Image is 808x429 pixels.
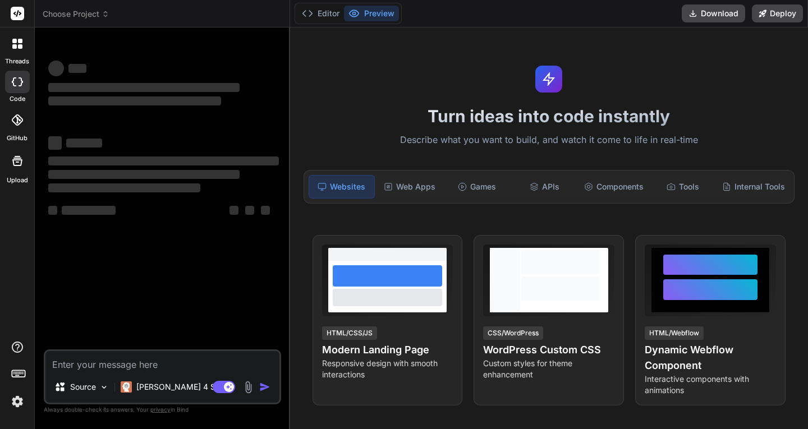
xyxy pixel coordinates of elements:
h4: Dynamic Webflow Component [645,342,776,373]
img: attachment [242,381,255,394]
button: Download [682,4,745,22]
p: [PERSON_NAME] 4 S.. [136,381,220,393]
span: ‌ [48,170,240,179]
div: Tools [650,175,715,199]
span: ‌ [245,206,254,215]
div: Games [444,175,509,199]
label: code [10,94,25,104]
div: HTML/CSS/JS [322,326,377,340]
p: Custom styles for theme enhancement [483,358,614,380]
div: APIs [512,175,577,199]
span: ‌ [261,206,270,215]
img: icon [259,381,270,393]
span: ‌ [48,96,221,105]
span: ‌ [48,156,279,165]
div: CSS/WordPress [483,326,543,340]
p: Always double-check its answers. Your in Bind [44,404,281,415]
label: GitHub [7,133,27,143]
span: ‌ [66,139,102,147]
p: Describe what you want to build, and watch it come to life in real-time [297,133,801,147]
span: ‌ [68,64,86,73]
img: settings [8,392,27,411]
button: Preview [344,6,399,21]
div: Websites [309,175,375,199]
span: privacy [150,406,171,413]
p: Interactive components with animations [645,373,776,396]
h4: WordPress Custom CSS [483,342,614,358]
button: Deploy [752,4,803,22]
div: Internal Tools [718,175,789,199]
span: ‌ [48,183,200,192]
div: HTML/Webflow [645,326,704,340]
div: Components [580,175,648,199]
button: Editor [297,6,344,21]
span: ‌ [48,83,240,92]
span: ‌ [48,136,62,150]
span: ‌ [62,206,116,215]
p: Responsive design with smooth interactions [322,358,453,380]
img: Claude 4 Sonnet [121,381,132,393]
span: ‌ [229,206,238,215]
img: Pick Models [99,382,109,392]
h4: Modern Landing Page [322,342,453,358]
span: Choose Project [43,8,109,20]
label: threads [5,57,29,66]
span: ‌ [48,61,64,76]
h1: Turn ideas into code instantly [297,106,801,126]
p: Source [70,381,96,393]
label: Upload [7,176,28,185]
span: ‌ [48,206,57,215]
div: Web Apps [377,175,442,199]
